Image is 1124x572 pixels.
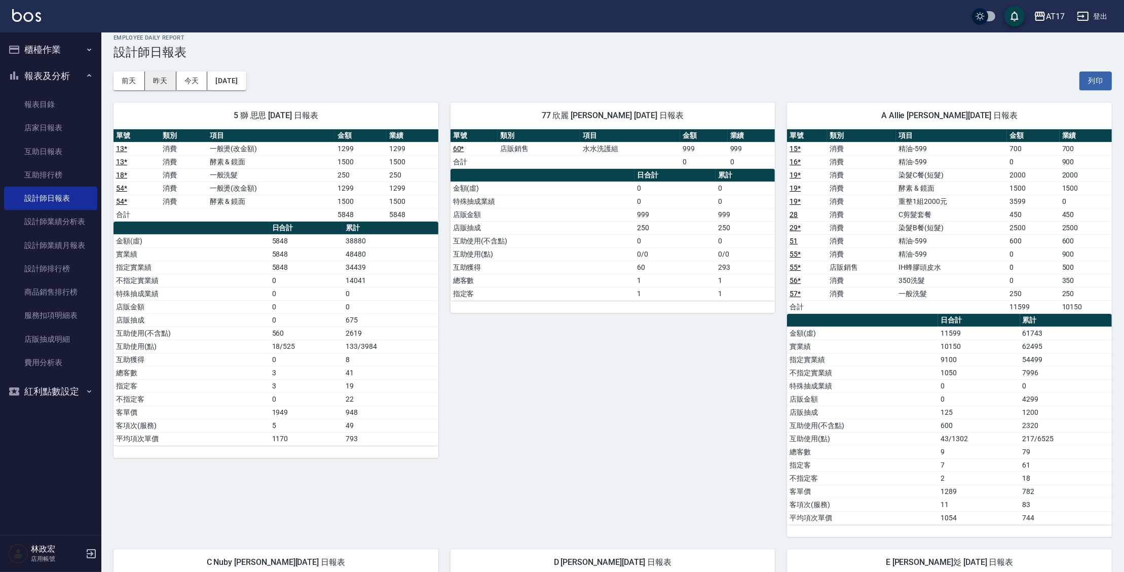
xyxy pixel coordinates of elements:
td: 1054 [938,511,1020,524]
td: 0 [270,392,344,406]
td: 34439 [343,261,438,274]
td: 水水洗護組 [580,142,680,155]
td: 11599 [938,327,1020,340]
td: 0 [680,155,728,168]
td: 1299 [387,142,438,155]
td: 店販金額 [787,392,938,406]
td: 0 [1007,274,1059,287]
td: 8 [343,353,438,366]
td: 消費 [827,287,896,300]
td: 0 [343,287,438,300]
td: 精油-599 [896,142,1007,155]
td: 平均項次單價 [787,511,938,524]
td: 2500 [1060,221,1112,234]
td: IH蜂膠頭皮水 [896,261,1007,274]
td: 平均項次單價 [114,432,270,445]
td: 染髮C餐(短髮) [896,168,1007,182]
td: 4299 [1020,392,1112,406]
td: 2320 [1020,419,1112,432]
td: 1170 [270,432,344,445]
th: 類別 [498,129,580,142]
td: 5848 [270,234,344,247]
th: 累計 [716,169,775,182]
td: 1500 [1007,182,1059,195]
a: 報表目錄 [4,93,97,116]
td: 互助使用(不含點) [114,327,270,340]
td: 1500 [335,195,387,208]
td: 客單價 [114,406,270,419]
th: 單號 [114,129,160,142]
td: 互助使用(點) [114,340,270,353]
a: 設計師排行榜 [4,257,97,280]
td: 特殊抽成業績 [451,195,634,208]
td: 店販抽成 [114,313,270,327]
td: 消費 [827,195,896,208]
td: 250 [634,221,716,234]
td: 1 [634,287,716,300]
h2: Employee Daily Report [114,34,1112,41]
td: 酵素 & 鏡面 [207,155,335,168]
th: 業績 [387,129,438,142]
th: 項目 [896,129,1007,142]
td: 5848 [387,208,438,221]
td: 互助使用(不含點) [451,234,634,247]
td: 酵素 & 鏡面 [207,195,335,208]
td: 合計 [114,208,160,221]
td: 450 [1060,208,1112,221]
td: 0 [1060,195,1112,208]
h3: 設計師日報表 [114,45,1112,59]
a: 店家日報表 [4,116,97,139]
td: 43/1302 [938,432,1020,445]
td: 22 [343,392,438,406]
span: C Nuby [PERSON_NAME][DATE] 日報表 [126,557,426,567]
td: 19 [343,379,438,392]
a: 設計師日報表 [4,187,97,210]
button: 登出 [1073,7,1112,26]
td: 1299 [387,182,438,195]
a: 費用分析表 [4,351,97,374]
td: 217/6525 [1020,432,1112,445]
td: 不指定實業績 [787,366,938,379]
th: 單號 [451,129,498,142]
td: 293 [716,261,775,274]
td: C剪髮套餐 [896,208,1007,221]
th: 單號 [787,129,827,142]
td: 79 [1020,445,1112,458]
td: 店販抽成 [787,406,938,419]
td: 消費 [160,142,207,155]
span: A Allie [PERSON_NAME][DATE] 日報表 [799,111,1100,121]
td: 0 [634,195,716,208]
td: 0 [728,155,775,168]
td: 合計 [787,300,827,313]
td: 782 [1020,485,1112,498]
td: 0/0 [716,247,775,261]
td: 店販金額 [451,208,634,221]
td: 0 [1007,247,1059,261]
td: 消費 [827,168,896,182]
td: 0 [270,353,344,366]
td: 7996 [1020,366,1112,379]
td: 2000 [1060,168,1112,182]
td: 0/0 [634,247,716,261]
td: 350 [1060,274,1112,287]
td: 9100 [938,353,1020,366]
th: 金額 [1007,129,1059,142]
th: 項目 [207,129,335,142]
td: 消費 [827,208,896,221]
th: 類別 [160,129,207,142]
td: 互助使用(點) [451,247,634,261]
button: 前天 [114,71,145,90]
td: 675 [343,313,438,327]
td: 指定實業績 [787,353,938,366]
td: 0 [1007,261,1059,274]
td: 61743 [1020,327,1112,340]
td: 互助獲得 [451,261,634,274]
td: 793 [343,432,438,445]
td: 600 [938,419,1020,432]
td: 0 [938,392,1020,406]
td: 指定實業績 [114,261,270,274]
td: 0 [270,313,344,327]
table: a dense table [787,129,1112,314]
table: a dense table [114,222,438,446]
td: 1200 [1020,406,1112,419]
